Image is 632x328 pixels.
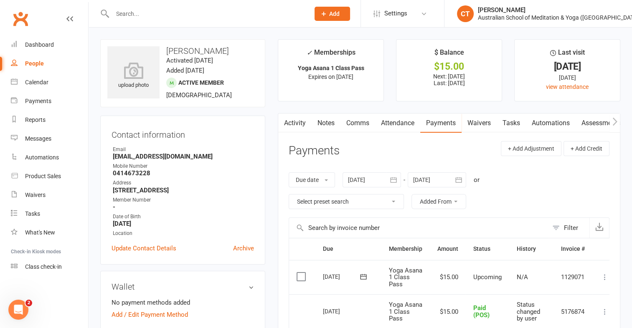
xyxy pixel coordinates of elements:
[113,153,254,160] strong: [EMAIL_ADDRESS][DOMAIN_NAME]
[289,172,335,187] button: Due date
[389,267,422,288] span: Yoga Asana 1 Class Pass
[25,229,55,236] div: What's New
[25,263,62,270] div: Class check-in
[113,179,254,187] div: Address
[8,300,28,320] iframe: Intercom live chat
[462,114,497,133] a: Waivers
[526,114,576,133] a: Automations
[329,10,340,17] span: Add
[25,173,61,179] div: Product Sales
[323,270,361,283] div: [DATE]
[430,260,466,295] td: $15.00
[112,298,254,308] li: No payment methods added
[434,47,464,62] div: $ Balance
[113,169,254,177] strong: 0414673228
[307,47,355,63] div: Memberships
[501,141,561,156] button: + Add Adjustment
[289,218,548,238] input: Search by invoice number
[550,47,584,62] div: Last visit
[25,300,32,306] span: 2
[522,73,612,82] div: [DATE]
[25,135,51,142] div: Messages
[563,141,609,156] button: + Add Credit
[411,194,466,209] button: Added From
[381,238,430,260] th: Membership
[11,92,88,111] a: Payments
[112,310,188,320] a: Add / Edit Payment Method
[404,73,494,86] p: Next: [DATE] Last: [DATE]
[11,54,88,73] a: People
[113,196,254,204] div: Member Number
[112,282,254,291] h3: Wallet
[473,304,490,319] span: Paid (POS)
[25,116,46,123] div: Reports
[113,146,254,154] div: Email
[113,203,254,211] strong: -
[113,213,254,221] div: Date of Birth
[113,230,254,237] div: Location
[389,301,422,322] span: Yoga Asana 1 Class Pass
[384,4,407,23] span: Settings
[233,243,254,253] a: Archive
[546,83,589,90] a: view attendance
[166,91,232,99] span: [DEMOGRAPHIC_DATA]
[10,8,31,29] a: Clubworx
[178,79,224,86] span: Active member
[110,8,304,20] input: Search...
[25,210,40,217] div: Tasks
[553,260,592,295] td: 1129071
[564,223,578,233] div: Filter
[323,305,361,318] div: [DATE]
[113,162,254,170] div: Mobile Number
[11,148,88,167] a: Automations
[473,273,502,281] span: Upcoming
[420,114,462,133] a: Payments
[113,187,254,194] strong: [STREET_ADDRESS]
[298,65,364,71] strong: Yoga Asana 1 Class Pass
[509,238,553,260] th: History
[517,301,540,322] span: Status changed by user
[107,46,258,56] h3: [PERSON_NAME]
[553,238,592,260] th: Invoice #
[315,7,350,21] button: Add
[112,127,254,139] h3: Contact information
[166,67,204,74] time: Added [DATE]
[11,223,88,242] a: What's New
[278,114,312,133] a: Activity
[25,41,54,48] div: Dashboard
[404,62,494,71] div: $15.00
[11,204,88,223] a: Tasks
[576,114,627,133] a: Assessments
[340,114,375,133] a: Comms
[457,5,474,22] div: CT
[466,238,509,260] th: Status
[11,257,88,276] a: Class kiosk mode
[107,62,160,90] div: upload photo
[474,175,480,185] div: or
[11,167,88,186] a: Product Sales
[430,238,466,260] th: Amount
[375,114,420,133] a: Attendance
[497,114,526,133] a: Tasks
[307,49,312,57] i: ✓
[11,186,88,204] a: Waivers
[113,220,254,227] strong: [DATE]
[11,35,88,54] a: Dashboard
[25,154,59,161] div: Automations
[308,73,353,80] span: Expires on [DATE]
[548,218,589,238] button: Filter
[315,238,381,260] th: Due
[25,192,46,198] div: Waivers
[289,144,340,157] h3: Payments
[25,79,48,86] div: Calendar
[25,60,44,67] div: People
[25,98,51,104] div: Payments
[522,62,612,71] div: [DATE]
[312,114,340,133] a: Notes
[517,273,528,281] span: N/A
[11,129,88,148] a: Messages
[112,243,176,253] a: Update Contact Details
[11,111,88,129] a: Reports
[166,57,213,64] time: Activated [DATE]
[11,73,88,92] a: Calendar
